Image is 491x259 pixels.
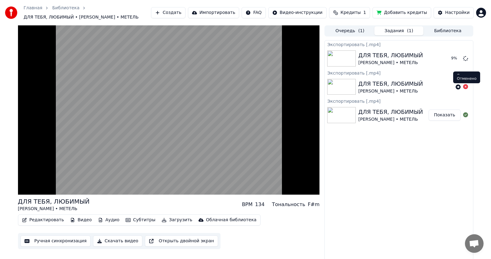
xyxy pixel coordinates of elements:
[52,5,79,11] a: Библиотека
[159,216,195,224] button: Загрузить
[325,41,473,48] div: Экспортировать [.mp4]
[358,51,423,60] div: ДЛЯ ТЕБЯ, ЛЮБИМЫЙ
[453,71,480,80] div: Отменено
[451,56,461,61] div: 9 %
[96,216,122,224] button: Аудио
[453,75,480,83] div: Отменено
[325,69,473,76] div: Экспортировать [.mp4]
[24,14,139,20] span: ДЛЯ ТЕБЯ, ЛЮБИМЫЙ • [PERSON_NAME] • МЕТЕЛЬ
[358,80,423,88] div: ДЛЯ ТЕБЯ, ЛЮБИМЫЙ
[358,28,364,34] span: ( 1 )
[24,5,151,20] nav: breadcrumb
[358,116,423,123] div: [PERSON_NAME] • МЕТЕЛЬ
[373,7,431,18] button: Добавить кредиты
[358,108,423,116] div: ДЛЯ ТЕБЯ, ЛЮБИМЫЙ
[151,7,185,18] button: Создать
[374,26,423,35] button: Задания
[145,235,218,247] button: Открыть двойной экран
[123,216,158,224] button: Субтитры
[20,216,67,224] button: Редактировать
[325,26,374,35] button: Очередь
[358,88,423,94] div: [PERSON_NAME] • МЕТЕЛЬ
[434,7,474,18] button: Настройки
[242,7,266,18] button: FAQ
[18,197,90,206] div: ДЛЯ ТЕБЯ, ЛЮБИМЫЙ
[5,6,17,19] img: youka
[423,26,472,35] button: Библиотека
[272,201,305,208] div: Тональность
[242,201,252,208] div: BPM
[308,201,319,208] div: F#m
[445,10,470,16] div: Настройки
[341,10,361,16] span: Кредиты
[358,60,423,66] div: [PERSON_NAME] • МЕТЕЛЬ
[206,217,257,223] div: Облачная библиотека
[363,10,366,16] span: 1
[93,235,142,247] button: Скачать видео
[24,5,42,11] a: Главная
[20,235,91,247] button: Ручная синхронизация
[465,234,484,253] a: Открытый чат
[68,216,94,224] button: Видео
[429,110,461,121] button: Показать
[407,28,413,34] span: ( 1 )
[188,7,239,18] button: Импортировать
[325,97,473,105] div: Экспортировать [.mp4]
[268,7,327,18] button: Видео-инструкции
[255,201,265,208] div: 134
[329,7,370,18] button: Кредиты1
[18,206,90,212] div: [PERSON_NAME] • МЕТЕЛЬ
